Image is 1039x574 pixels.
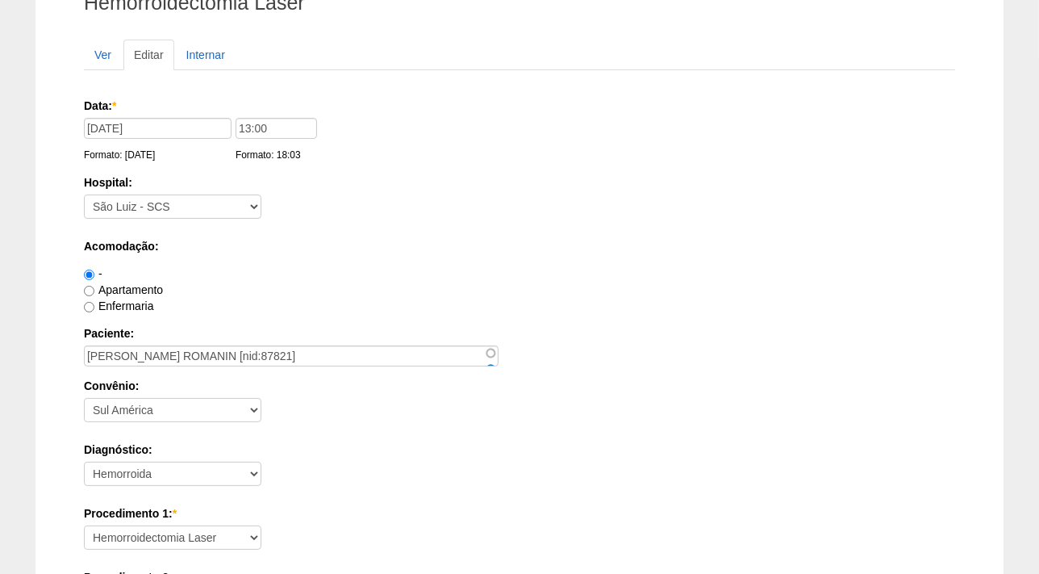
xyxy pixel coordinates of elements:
div: Formato: [DATE] [84,147,236,163]
input: - [84,270,94,280]
label: Procedimento 1: [84,505,955,522]
label: Acomodação: [84,238,955,254]
label: Enfermaria [84,300,153,312]
label: Paciente: [84,325,955,341]
input: Apartamento [84,286,94,296]
label: Apartamento [84,283,163,296]
label: Diagnóstico: [84,442,955,458]
input: Enfermaria [84,302,94,312]
label: Data: [84,98,949,114]
label: Convênio: [84,378,955,394]
a: Editar [123,40,174,70]
label: Hospital: [84,174,955,191]
a: Internar [176,40,236,70]
a: Ver [84,40,122,70]
div: Formato: 18:03 [236,147,321,163]
span: Este campo é obrigatório. [173,507,177,520]
label: - [84,267,102,280]
span: Este campo é obrigatório. [112,99,116,112]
